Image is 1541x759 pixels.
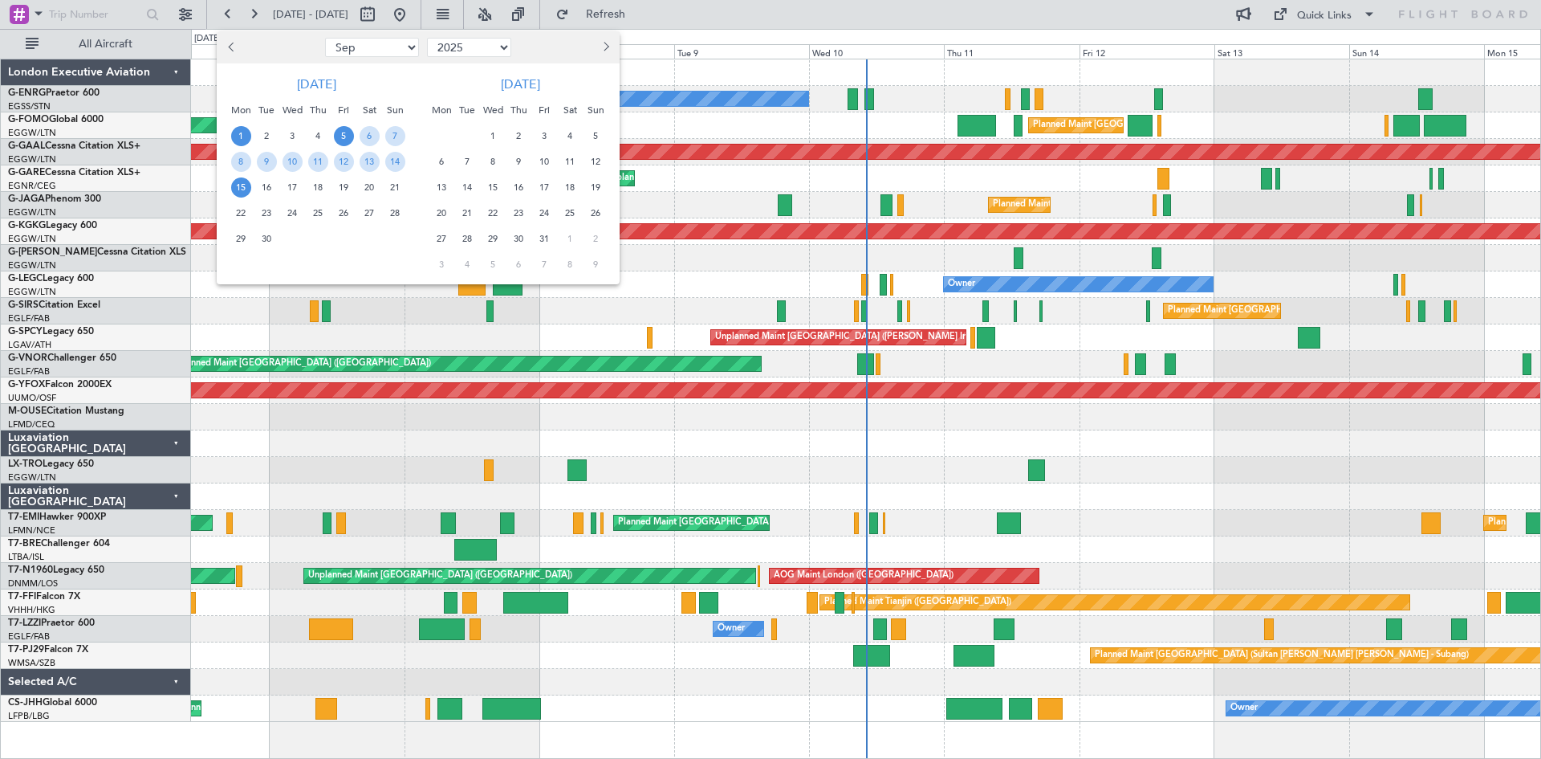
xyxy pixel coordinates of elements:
[228,123,254,149] div: 1-9-2025
[429,226,454,251] div: 27-10-2025
[305,123,331,149] div: 4-9-2025
[531,149,557,174] div: 10-10-2025
[506,149,531,174] div: 9-10-2025
[325,38,419,57] select: Select month
[432,178,452,198] span: 13
[382,149,408,174] div: 14-9-2025
[483,178,503,198] span: 15
[557,200,583,226] div: 25-10-2025
[586,126,606,146] span: 5
[331,123,356,149] div: 5-9-2025
[483,229,503,249] span: 29
[429,149,454,174] div: 6-10-2025
[254,226,279,251] div: 30-9-2025
[583,123,608,149] div: 5-10-2025
[385,152,405,172] span: 14
[385,178,405,198] span: 21
[356,123,382,149] div: 6-9-2025
[557,251,583,277] div: 8-11-2025
[560,229,580,249] span: 1
[432,152,452,172] span: 6
[454,97,480,123] div: Tue
[583,174,608,200] div: 19-10-2025
[257,126,277,146] span: 2
[231,178,251,198] span: 15
[457,178,478,198] span: 14
[279,97,305,123] div: Wed
[531,226,557,251] div: 31-10-2025
[483,203,503,223] span: 22
[427,38,511,57] select: Select year
[279,174,305,200] div: 17-9-2025
[360,203,380,223] span: 27
[382,174,408,200] div: 21-9-2025
[432,229,452,249] span: 27
[509,178,529,198] span: 16
[385,126,405,146] span: 7
[228,97,254,123] div: Mon
[334,203,354,223] span: 26
[560,152,580,172] span: 11
[254,149,279,174] div: 9-9-2025
[586,255,606,275] span: 9
[560,126,580,146] span: 4
[560,203,580,223] span: 25
[506,97,531,123] div: Thu
[231,152,251,172] span: 8
[480,226,506,251] div: 29-10-2025
[535,126,555,146] span: 3
[506,174,531,200] div: 16-10-2025
[283,178,303,198] span: 17
[586,203,606,223] span: 26
[531,174,557,200] div: 17-10-2025
[480,200,506,226] div: 22-10-2025
[334,126,354,146] span: 5
[331,200,356,226] div: 26-9-2025
[356,149,382,174] div: 13-9-2025
[506,123,531,149] div: 2-10-2025
[432,255,452,275] span: 3
[531,251,557,277] div: 7-11-2025
[457,152,478,172] span: 7
[454,174,480,200] div: 14-10-2025
[257,178,277,198] span: 16
[257,229,277,249] span: 30
[385,203,405,223] span: 28
[257,203,277,223] span: 23
[480,251,506,277] div: 5-11-2025
[360,126,380,146] span: 6
[535,152,555,172] span: 10
[429,251,454,277] div: 3-11-2025
[557,174,583,200] div: 18-10-2025
[560,178,580,198] span: 18
[429,174,454,200] div: 13-10-2025
[480,149,506,174] div: 8-10-2025
[228,149,254,174] div: 8-9-2025
[457,229,478,249] span: 28
[457,255,478,275] span: 4
[506,251,531,277] div: 6-11-2025
[557,149,583,174] div: 11-10-2025
[308,126,328,146] span: 4
[308,178,328,198] span: 18
[586,152,606,172] span: 12
[432,203,452,223] span: 20
[283,152,303,172] span: 10
[228,200,254,226] div: 22-9-2025
[360,152,380,172] span: 13
[454,200,480,226] div: 21-10-2025
[509,229,529,249] span: 30
[356,200,382,226] div: 27-9-2025
[454,149,480,174] div: 7-10-2025
[228,174,254,200] div: 15-9-2025
[231,229,251,249] span: 29
[509,152,529,172] span: 9
[480,174,506,200] div: 15-10-2025
[305,174,331,200] div: 18-9-2025
[356,97,382,123] div: Sat
[535,255,555,275] span: 7
[557,226,583,251] div: 1-11-2025
[382,123,408,149] div: 7-9-2025
[279,200,305,226] div: 24-9-2025
[583,226,608,251] div: 2-11-2025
